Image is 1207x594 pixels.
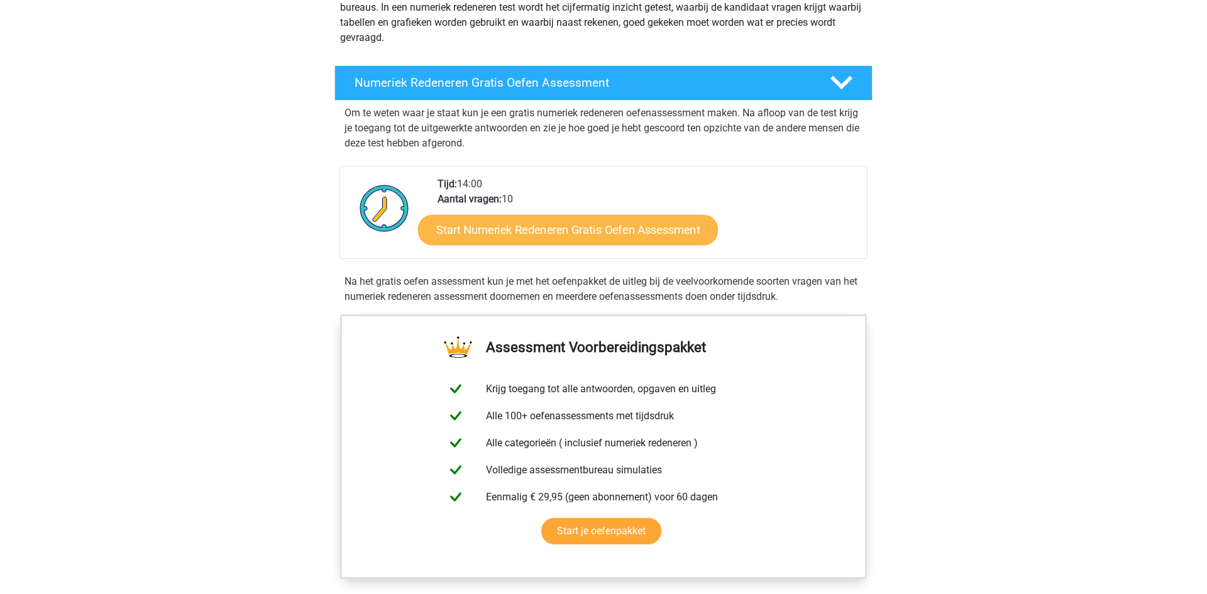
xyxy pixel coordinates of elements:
[329,65,878,101] a: Numeriek Redeneren Gratis Oefen Assessment
[428,177,866,258] div: 14:00 10
[353,177,416,239] img: Klok
[438,178,457,190] b: Tijd:
[355,75,810,90] h4: Numeriek Redeneren Gratis Oefen Assessment
[344,106,863,151] p: Om te weten waar je staat kun je een gratis numeriek redeneren oefenassessment maken. Na afloop v...
[438,193,502,205] b: Aantal vragen:
[541,518,661,544] a: Start je oefenpakket
[418,214,718,245] a: Start Numeriek Redeneren Gratis Oefen Assessment
[339,274,868,304] div: Na het gratis oefen assessment kun je met het oefenpakket de uitleg bij de veelvoorkomende soorte...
